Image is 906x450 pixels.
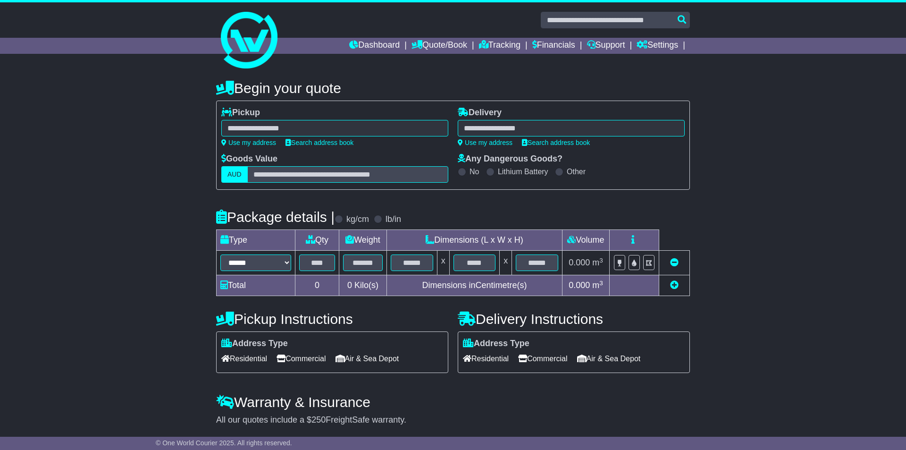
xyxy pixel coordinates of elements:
td: Dimensions in Centimetre(s) [386,275,562,296]
span: Air & Sea Depot [336,351,399,366]
span: 0 [347,280,352,290]
a: Settings [637,38,678,54]
a: Add new item [670,280,679,290]
a: Dashboard [349,38,400,54]
h4: Package details | [216,209,335,225]
span: Residential [221,351,267,366]
a: Use my address [221,139,276,146]
label: Address Type [463,339,529,349]
label: Pickup [221,108,260,118]
span: Commercial [277,351,326,366]
label: Other [567,167,586,176]
sup: 3 [599,257,603,264]
h4: Warranty & Insurance [216,394,690,410]
h4: Pickup Instructions [216,311,448,327]
span: Residential [463,351,509,366]
label: No [470,167,479,176]
a: Financials [532,38,575,54]
a: Remove this item [670,258,679,267]
td: Type [217,230,295,251]
td: 0 [295,275,339,296]
div: All our quotes include a $ FreightSafe warranty. [216,415,690,425]
label: Goods Value [221,154,277,164]
label: lb/in [386,214,401,225]
sup: 3 [599,280,603,287]
label: Any Dangerous Goods? [458,154,562,164]
td: Volume [562,230,609,251]
td: x [437,251,449,275]
span: m [592,258,603,267]
a: Use my address [458,139,512,146]
td: Weight [339,230,387,251]
label: Delivery [458,108,502,118]
span: 250 [311,415,326,425]
span: 0.000 [569,258,590,267]
span: 0.000 [569,280,590,290]
label: kg/cm [346,214,369,225]
label: Address Type [221,339,288,349]
td: Total [217,275,295,296]
h4: Delivery Instructions [458,311,690,327]
a: Support [587,38,625,54]
td: Dimensions (L x W x H) [386,230,562,251]
span: m [592,280,603,290]
span: Air & Sea Depot [577,351,641,366]
h4: Begin your quote [216,80,690,96]
td: Kilo(s) [339,275,387,296]
span: Commercial [518,351,567,366]
a: Search address book [285,139,353,146]
label: AUD [221,166,248,183]
a: Tracking [479,38,520,54]
span: © One World Courier 2025. All rights reserved. [156,439,292,447]
td: x [500,251,512,275]
label: Lithium Battery [498,167,548,176]
td: Qty [295,230,339,251]
a: Search address book [522,139,590,146]
a: Quote/Book [411,38,467,54]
